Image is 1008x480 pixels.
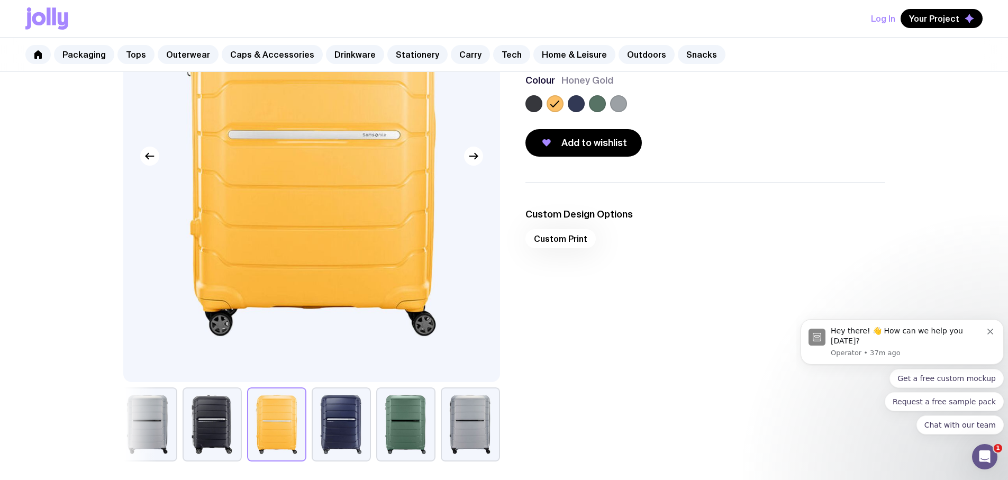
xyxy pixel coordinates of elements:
a: Drinkware [326,45,384,64]
iframe: Intercom live chat [972,444,997,469]
h3: Colour [525,74,555,87]
a: Home & Leisure [533,45,615,64]
a: Caps & Accessories [222,45,323,64]
a: Packaging [54,45,114,64]
a: Tech [493,45,530,64]
h3: Custom Design Options [525,208,885,221]
a: Outerwear [158,45,219,64]
span: Your Project [909,13,959,24]
button: Your Project [901,9,983,28]
iframe: Intercom notifications message [796,294,1008,451]
button: Add to wishlist [525,129,642,157]
span: Add to wishlist [561,137,627,149]
span: 1 [994,444,1002,452]
span: Honey Gold [561,74,613,87]
a: Stationery [387,45,448,64]
a: Tops [117,45,155,64]
a: Outdoors [619,45,675,64]
a: Carry [451,45,490,64]
a: Snacks [678,45,725,64]
button: Log In [871,9,895,28]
